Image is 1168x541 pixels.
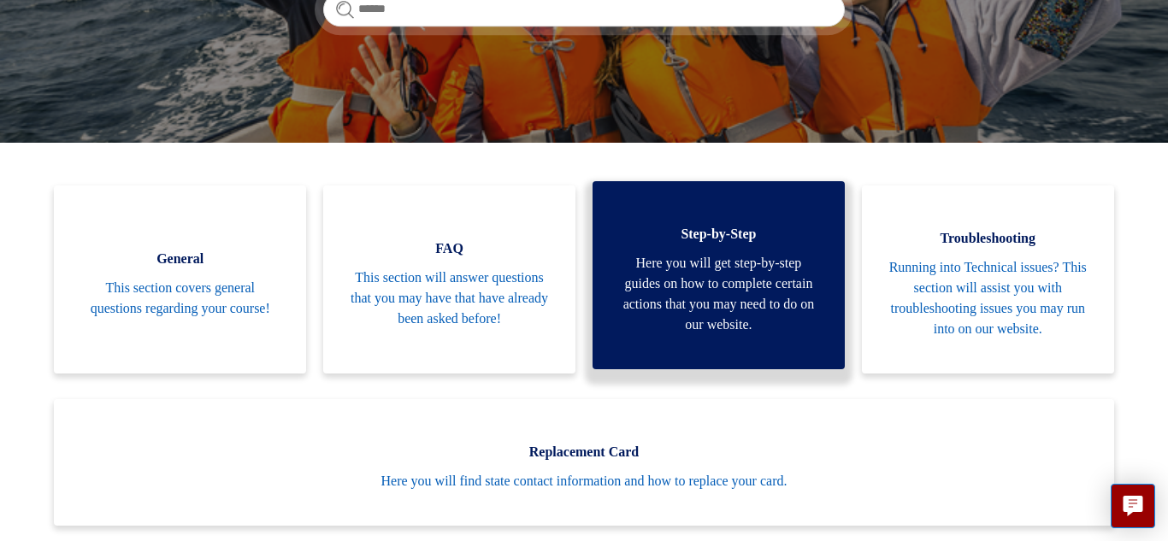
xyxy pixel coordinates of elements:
span: Here you will find state contact information and how to replace your card. [80,471,1088,491]
button: Live chat [1111,484,1155,528]
span: Troubleshooting [888,228,1088,249]
span: Running into Technical issues? This section will assist you with troubleshooting issues you may r... [888,257,1088,339]
span: Step-by-Step [618,224,819,244]
span: Here you will get step-by-step guides on how to complete certain actions that you may need to do ... [618,253,819,335]
span: This section covers general questions regarding your course! [80,278,280,319]
a: Replacement Card Here you will find state contact information and how to replace your card. [54,399,1113,526]
a: FAQ This section will answer questions that you may have that have already been asked before! [323,185,575,373]
span: This section will answer questions that you may have that have already been asked before! [349,268,550,329]
span: General [80,249,280,269]
a: Step-by-Step Here you will get step-by-step guides on how to complete certain actions that you ma... [593,181,845,369]
a: Troubleshooting Running into Technical issues? This section will assist you with troubleshooting ... [862,185,1114,373]
span: Replacement Card [80,442,1088,462]
a: General This section covers general questions regarding your course! [54,185,306,373]
span: FAQ [349,238,550,259]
